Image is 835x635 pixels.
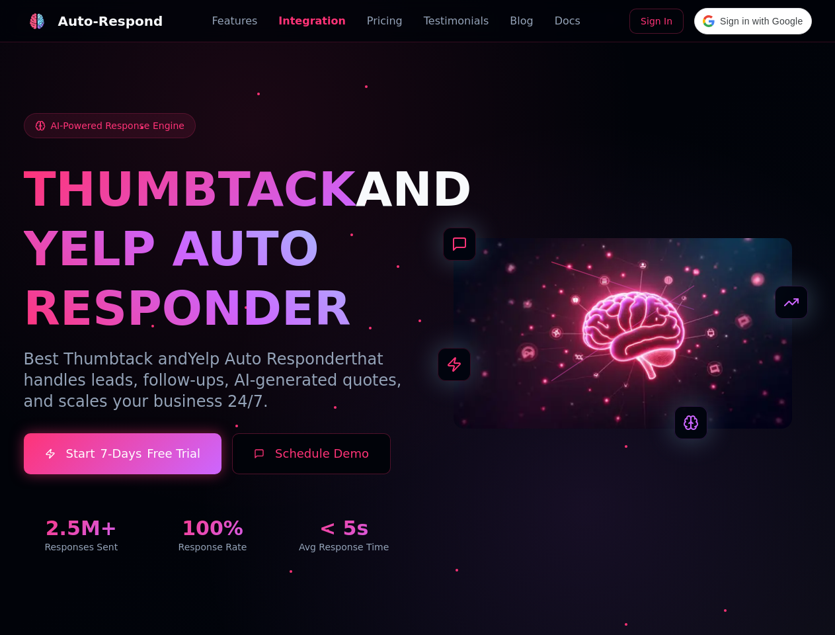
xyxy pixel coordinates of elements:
[28,13,45,29] img: logo.svg
[424,13,489,29] a: Testimonials
[555,13,580,29] a: Docs
[286,540,402,554] div: Avg Response Time
[155,517,270,540] div: 100%
[232,433,391,474] button: Schedule Demo
[188,350,351,368] span: Yelp Auto Responder
[51,119,184,132] span: AI-Powered Response Engine
[286,517,402,540] div: < 5s
[24,540,139,554] div: Responses Sent
[454,238,792,429] img: AI Neural Network Brain
[356,161,472,217] span: AND
[24,161,356,217] span: THUMBTACK
[510,13,533,29] a: Blog
[720,15,803,28] span: Sign in with Google
[24,517,139,540] div: 2.5M+
[629,9,684,34] a: Sign In
[24,433,222,474] a: Start7-DaysFree Trial
[367,13,403,29] a: Pricing
[24,8,163,34] a: Auto-Respond
[100,444,141,463] span: 7-Days
[24,219,402,338] h1: YELP AUTO RESPONDER
[278,13,346,29] a: Integration
[24,349,402,412] p: Best Thumbtack and that handles leads, follow-ups, AI-generated quotes, and scales your business ...
[212,13,258,29] a: Features
[694,8,811,34] div: Sign in with Google
[155,540,270,554] div: Response Rate
[58,12,163,30] div: Auto-Respond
